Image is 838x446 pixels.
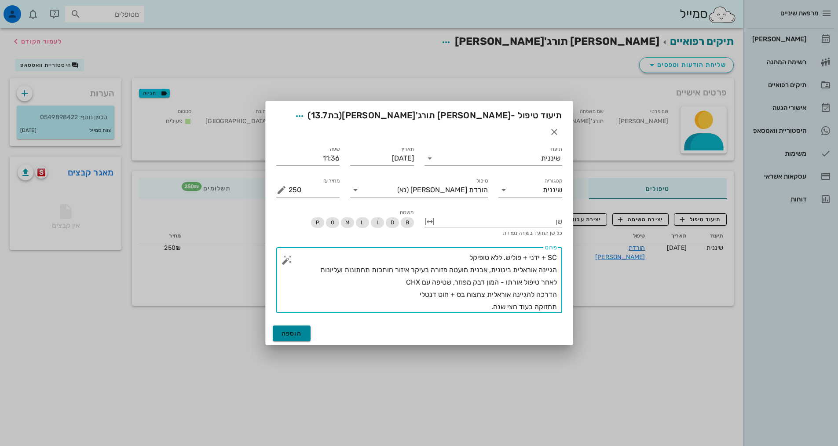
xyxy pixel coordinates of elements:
[424,230,562,236] div: כל שן תתועד בשורה נפרדת
[405,217,409,228] span: B
[342,110,511,121] span: [PERSON_NAME] תורג'[PERSON_NAME]
[397,186,409,194] span: (נא)
[541,154,560,162] div: שיננית
[545,245,557,251] label: פירוט
[323,178,340,184] label: מחיר ₪
[361,217,364,228] span: L
[390,217,394,228] span: D
[330,146,340,153] label: שעה
[410,186,488,194] span: הורדת [PERSON_NAME]
[292,108,562,124] span: תיעוד טיפול -
[377,217,378,228] span: I
[424,151,562,165] div: תיעודשיננית
[330,217,334,228] span: O
[311,110,328,121] span: 13.7
[476,178,488,184] label: טיפול
[276,185,287,195] button: מחיר ₪ appended action
[400,146,414,153] label: תאריך
[273,325,311,341] button: הוספה
[282,330,302,337] span: הוספה
[550,146,562,153] label: תיעוד
[400,209,414,216] span: משטח
[307,110,342,121] span: (בת )
[315,217,319,228] span: P
[345,217,349,228] span: M
[544,178,562,184] label: קטגוריה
